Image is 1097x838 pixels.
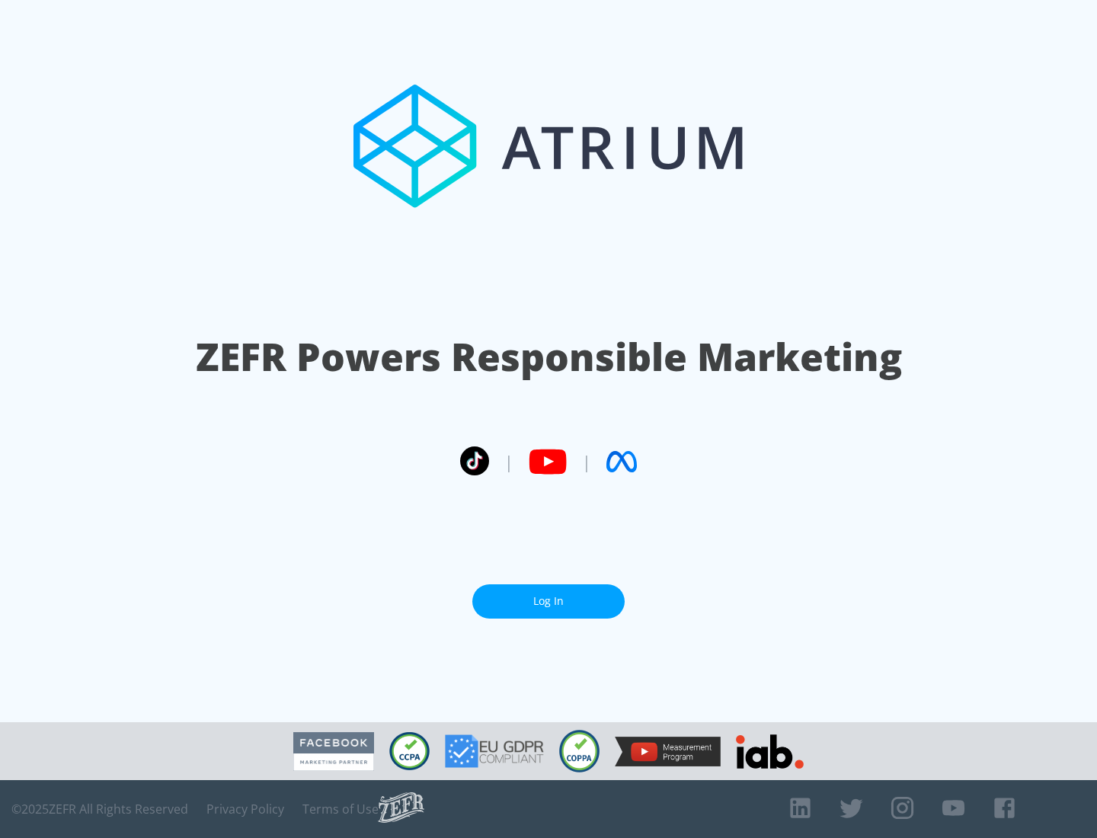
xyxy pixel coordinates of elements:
span: | [582,450,591,473]
span: © 2025 ZEFR All Rights Reserved [11,801,188,817]
h1: ZEFR Powers Responsible Marketing [196,331,902,383]
img: COPPA Compliant [559,730,600,772]
img: CCPA Compliant [389,732,430,770]
span: | [504,450,513,473]
img: GDPR Compliant [445,734,544,768]
a: Log In [472,584,625,619]
img: YouTube Measurement Program [615,737,721,766]
a: Terms of Use [302,801,379,817]
img: IAB [736,734,804,769]
a: Privacy Policy [206,801,284,817]
img: Facebook Marketing Partner [293,732,374,771]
